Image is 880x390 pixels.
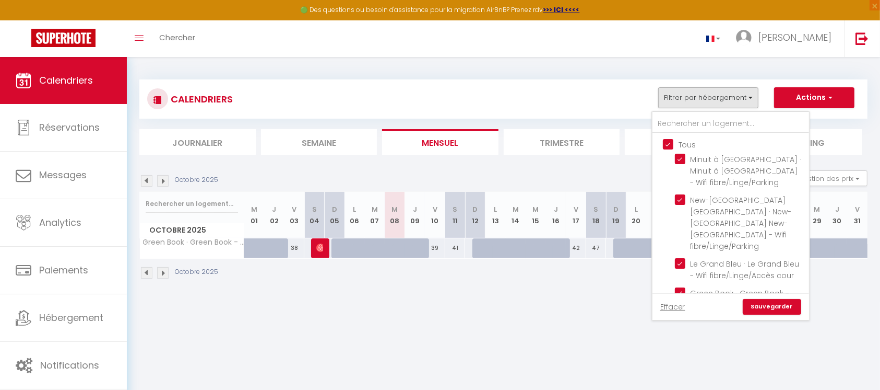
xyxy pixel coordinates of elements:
abbr: M [372,204,378,214]
th: 16 [545,192,566,238]
th: 17 [566,192,586,238]
th: 31 [847,192,867,238]
a: ... [PERSON_NAME] [728,20,845,57]
input: Rechercher un logement... [652,114,809,133]
li: Trimestre [504,129,620,155]
span: Octobre 2025 [140,223,244,238]
abbr: D [332,204,337,214]
span: Paiements [39,263,88,277]
li: Semaine [261,129,377,155]
div: 41 [445,238,466,258]
abbr: S [593,204,598,214]
span: Notifications [40,359,99,372]
abbr: M [251,204,257,214]
span: Hébergement [39,311,103,324]
input: Rechercher un logement... [146,194,238,213]
th: 07 [365,192,385,238]
span: Chercher [159,32,195,43]
p: Octobre 2025 [175,267,218,277]
a: Effacer [660,301,685,313]
span: Green Book · Green Book - Wifi fibre/Linge/Accès Cour [141,238,246,246]
span: New-[GEOGRAPHIC_DATA] [GEOGRAPHIC_DATA] · New-[GEOGRAPHIC_DATA] New-[GEOGRAPHIC_DATA] - Wifi fibr... [691,195,792,251]
span: Calendriers [39,74,93,87]
abbr: L [635,204,638,214]
li: Mensuel [382,129,498,155]
abbr: V [433,204,437,214]
abbr: J [413,204,417,214]
abbr: D [473,204,478,214]
div: 47 [586,238,607,258]
span: Messages [39,168,87,181]
th: 05 [325,192,345,238]
li: Journalier [139,129,256,155]
th: 02 [264,192,284,238]
span: [PERSON_NAME] Dj'Efoke [316,238,323,258]
th: 01 [244,192,265,238]
h3: CALENDRIERS [168,87,233,111]
a: Chercher [151,20,203,57]
th: 08 [385,192,405,238]
abbr: V [574,204,578,214]
abbr: L [353,204,356,214]
th: 12 [465,192,485,238]
th: 30 [827,192,848,238]
abbr: S [453,204,458,214]
abbr: V [292,204,296,214]
abbr: S [312,204,317,214]
button: Actions [774,87,854,108]
img: Super Booking [31,29,96,47]
span: Minuit à [GEOGRAPHIC_DATA] · Minuit à [GEOGRAPHIC_DATA] - Wifi fibre/Linge/Parking [691,154,802,188]
div: 38 [284,238,305,258]
abbr: D [613,204,619,214]
th: 11 [445,192,466,238]
li: Tâches [625,129,741,155]
div: Filtrer par hébergement [651,111,810,321]
abbr: J [554,204,558,214]
p: Octobre 2025 [175,175,218,185]
img: ... [736,30,752,45]
abbr: J [272,204,276,214]
th: 06 [344,192,365,238]
th: 09 [405,192,425,238]
button: Gestion des prix [790,170,867,186]
th: 15 [526,192,546,238]
img: logout [855,32,869,45]
th: 21 [646,192,667,238]
span: Le Grand Bleu · Le Grand Bleu - Wifi fibre/Linge/Accès cour [691,259,800,281]
th: 14 [505,192,526,238]
div: 39 [425,238,445,258]
span: Réservations [39,121,100,134]
th: 19 [606,192,626,238]
div: 42 [566,238,586,258]
th: 04 [304,192,325,238]
a: >>> ICI <<<< [543,5,580,14]
abbr: M [532,204,539,214]
th: 29 [807,192,827,238]
abbr: M [814,204,820,214]
th: 20 [626,192,647,238]
th: 13 [485,192,506,238]
span: [PERSON_NAME] [758,31,831,44]
th: 18 [586,192,607,238]
abbr: V [855,204,860,214]
th: 10 [425,192,445,238]
a: Sauvegarder [743,299,801,315]
th: 03 [284,192,305,238]
span: Analytics [39,216,81,229]
abbr: M [513,204,519,214]
abbr: J [835,204,839,214]
abbr: L [494,204,497,214]
abbr: M [391,204,398,214]
button: Filtrer par hébergement [658,87,758,108]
